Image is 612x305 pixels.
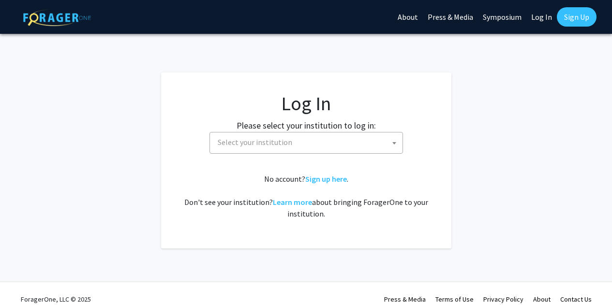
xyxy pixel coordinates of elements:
span: Select your institution [218,137,292,147]
div: No account? . Don't see your institution? about bringing ForagerOne to your institution. [180,173,432,219]
span: Select your institution [209,132,403,154]
a: Contact Us [560,295,592,304]
a: Press & Media [384,295,426,304]
a: Sign up here [305,174,347,184]
a: About [533,295,551,304]
img: ForagerOne Logo [23,9,91,26]
span: Select your institution [214,132,403,152]
label: Please select your institution to log in: [237,119,376,132]
a: Learn more about bringing ForagerOne to your institution [273,197,312,207]
a: Sign Up [557,7,597,27]
a: Privacy Policy [483,295,523,304]
a: Terms of Use [435,295,474,304]
h1: Log In [180,92,432,115]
